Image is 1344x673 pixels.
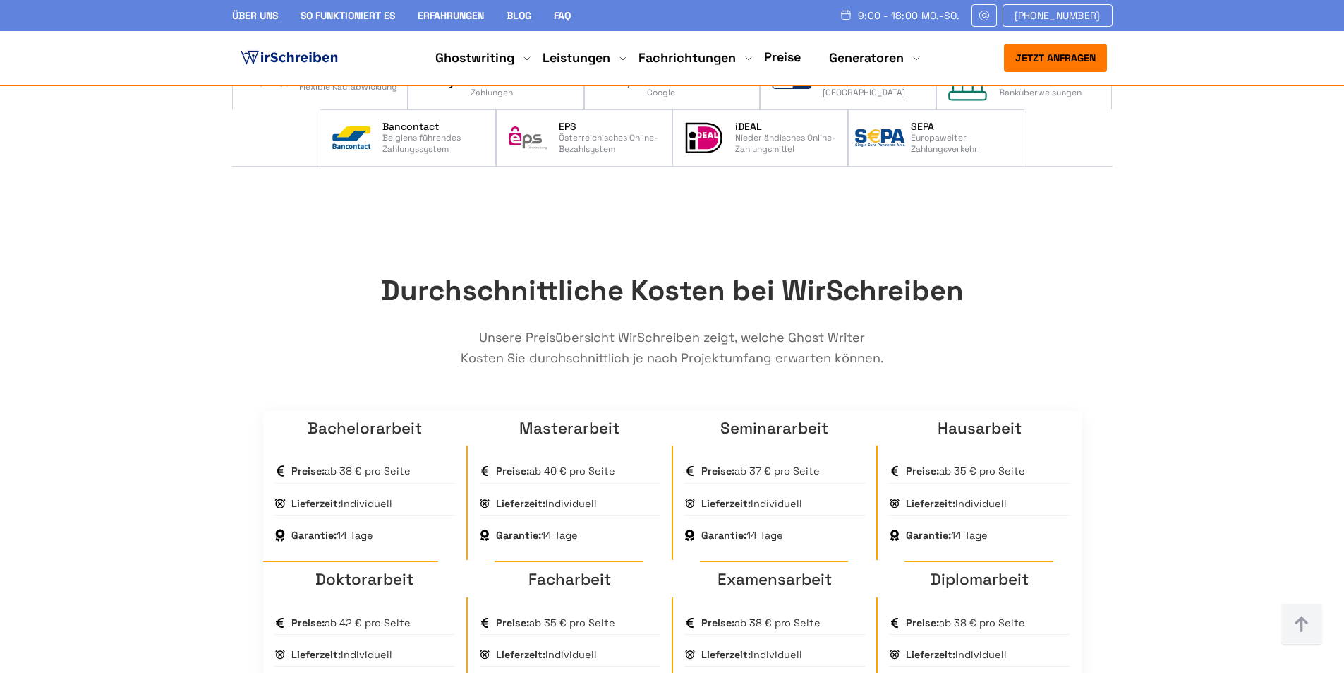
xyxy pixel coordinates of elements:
[519,418,619,439] a: Masterarbeit
[291,528,373,542] span: 14 Tage
[684,498,696,509] img: Lieferzeit:
[274,465,286,478] img: Preise:
[906,496,1007,511] span: Individuell
[308,418,422,439] a: Bachelorarbeit
[291,496,392,511] span: Individuell
[701,648,751,661] strong: Lieferzeit:
[1003,4,1113,27] a: [PHONE_NUMBER]
[684,530,696,541] img: Garantie:
[720,418,828,439] a: Seminararbeit
[291,497,341,510] strong: Lieferzeit:
[471,76,578,98] span: Smartphone-basierte Zahlungen
[1281,604,1323,646] img: button top
[238,47,341,69] img: logo ghostwriter-österreich
[684,649,696,660] img: Lieferzeit:
[291,529,337,542] strong: Garantie:
[999,76,1106,98] span: Traditionelle Banküberweisungen
[911,121,1018,132] span: SEPA
[906,617,939,629] strong: Preise:
[854,129,905,147] img: SEPA
[840,9,852,20] img: Schedule
[496,465,529,477] strong: Preise:
[906,648,1007,662] span: Individuell
[274,529,286,542] img: Garantie:
[496,528,578,542] span: 14 Tage
[496,617,529,629] strong: Preise:
[938,418,1022,439] a: Hausarbeit
[638,49,736,66] a: Fachrichtungen
[889,649,900,660] img: Lieferzeit:
[906,464,1025,478] span: ab 35 € pro Seite
[735,121,842,132] span: iDEAL
[543,49,610,66] a: Leistungen
[479,617,490,629] img: Preise:
[858,10,960,21] span: 9:00 - 18:00 Mo.-So.
[823,76,930,98] span: Online-Überweisungen in [GEOGRAPHIC_DATA]
[906,529,951,542] strong: Garantie:
[274,617,286,629] img: Preise:
[701,465,734,477] strong: Preise:
[496,464,615,478] span: ab 40 € pro Seite
[418,9,484,22] a: Erfahrungen
[718,569,832,590] a: Examensarbeit
[301,9,395,22] a: So funktioniert es
[889,498,900,509] img: Lieferzeit:
[291,617,325,629] strong: Preise:
[701,496,802,511] span: Individuell
[764,49,801,65] a: Preise
[906,648,955,661] strong: Lieferzeit:
[1004,44,1107,72] button: Jetzt anfragen
[684,617,696,629] img: Preise:
[528,569,611,590] a: Facharbeit
[263,268,1082,314] h2: Durchschnittliche Kosten bei WirSchreiben
[507,9,531,22] a: Blog
[735,132,842,155] span: Niederländisches Online-Zahlungsmittel
[701,464,820,478] span: ab 37 € pro Seite
[232,9,278,22] a: Über uns
[889,530,900,541] img: Garantie:
[679,117,729,160] img: iDEAL
[274,649,286,660] img: Lieferzeit:
[326,121,377,155] img: Bancontact
[496,496,597,511] span: Individuell
[559,121,666,132] span: EPS
[889,617,900,629] img: Preise:
[701,528,783,542] span: 14 Tage
[299,81,397,93] span: Flexible Kaufabwicklung
[496,497,545,510] strong: Lieferzeit:
[559,132,666,155] span: Österreichisches Online-Bezahlsystem
[684,465,696,477] img: Preise:
[906,465,939,477] strong: Preise:
[291,648,341,661] strong: Lieferzeit:
[479,465,490,477] img: Preise:
[931,569,1029,590] a: Diplomarbeit
[1015,10,1101,21] span: [PHONE_NUMBER]
[496,616,615,630] span: ab 35 € pro Seite
[315,569,413,590] a: Doktorarbeit
[291,616,411,630] span: ab 42 € pro Seite
[291,465,325,477] strong: Preise:
[906,497,955,510] strong: Lieferzeit:
[701,529,746,542] strong: Garantie:
[701,497,751,510] strong: Lieferzeit:
[461,328,884,369] p: Unsere Preisübersicht WirSchreiben zeigt, welche Ghost Writer Kosten Sie durchschnittlich je nach...
[435,49,514,66] a: Ghostwriting
[701,616,821,630] span: ab 38 € pro Seite
[479,649,490,660] img: Lieferzeit:
[382,121,490,132] span: Bancontact
[701,617,734,629] strong: Preise:
[496,648,545,661] strong: Lieferzeit:
[502,121,553,155] img: EPS
[291,464,411,478] span: ab 38 € pro Seite
[829,49,904,66] a: Generatoren
[906,528,988,542] span: 14 Tage
[496,648,597,662] span: Individuell
[889,465,900,477] img: Preise:
[479,498,490,509] img: Lieferzeit:
[274,497,286,510] img: Lieferzeit:
[911,132,1018,155] span: Europaweiter Zahlungsverkehr
[496,529,541,542] strong: Garantie:
[382,132,490,155] span: Belgiens führendes Zahlungssystem
[978,10,991,21] img: Email
[479,530,490,541] img: Garantie:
